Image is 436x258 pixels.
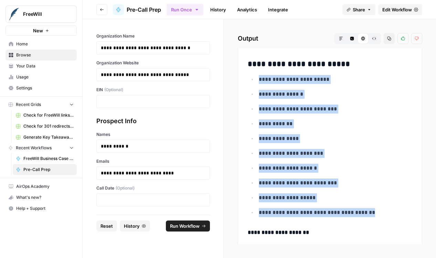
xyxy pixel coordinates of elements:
a: History [206,4,230,15]
span: AirOps Academy [16,183,74,190]
button: Share [342,4,375,15]
a: Generate Key Takeaways from Webinar Transcripts [13,132,77,143]
a: Analytics [233,4,261,15]
a: Browse [6,50,77,61]
label: Organization Name [96,33,210,39]
button: Recent Workflows [6,143,77,153]
button: Run Workflow [166,221,210,232]
span: Share [353,6,365,13]
a: Pre-Call Prep [13,164,77,175]
span: Home [16,41,74,47]
a: Usage [6,72,77,83]
button: History [120,221,150,232]
span: Check for FreeWill links on partner's external website [23,112,74,118]
span: Reset [100,223,113,229]
a: Check for FreeWill links on partner's external website [13,110,77,121]
label: Organization Website [96,60,210,66]
a: Settings [6,83,77,94]
a: Integrate [264,4,292,15]
a: Edit Workflow [378,4,422,15]
button: Reset [96,221,117,232]
span: (Optional) [116,185,135,191]
span: Usage [16,74,74,80]
span: Settings [16,85,74,91]
button: What's new? [6,192,77,203]
button: Workspace: FreeWill [6,6,77,23]
label: Emails [96,158,210,164]
span: Check for 301 redirects on page Grid [23,123,74,129]
a: Check for 301 redirects on page Grid [13,121,77,132]
img: FreeWill Logo [8,8,20,20]
h2: Output [238,33,422,44]
label: Call Date [96,185,210,191]
span: Help + Support [16,205,74,212]
span: Recent Workflows [16,145,52,151]
span: Pre-Call Prep [127,6,161,14]
span: Generate Key Takeaways from Webinar Transcripts [23,134,74,140]
span: Recent Grids [16,101,41,108]
button: Help + Support [6,203,77,214]
a: Your Data [6,61,77,72]
span: Browse [16,52,74,58]
span: Pre-Call Prep [23,166,74,173]
div: What's new? [6,192,76,203]
span: FreeWill [23,11,65,18]
span: Your Data [16,63,74,69]
span: (Optional) [104,87,123,93]
button: New [6,25,77,36]
span: Edit Workflow [382,6,412,13]
a: Home [6,39,77,50]
a: AirOps Academy [6,181,77,192]
span: History [124,223,140,229]
button: Run Once [167,4,203,15]
label: Names [96,131,210,138]
a: Pre-Call Prep [113,4,161,15]
label: EIN [96,87,210,93]
span: Run Workflow [170,223,200,229]
span: FreeWill Business Case Generator v2 [23,155,74,162]
a: FreeWill Business Case Generator v2 [13,153,77,164]
button: Recent Grids [6,99,77,110]
span: New [33,27,43,34]
div: Prospect Info [96,116,210,126]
